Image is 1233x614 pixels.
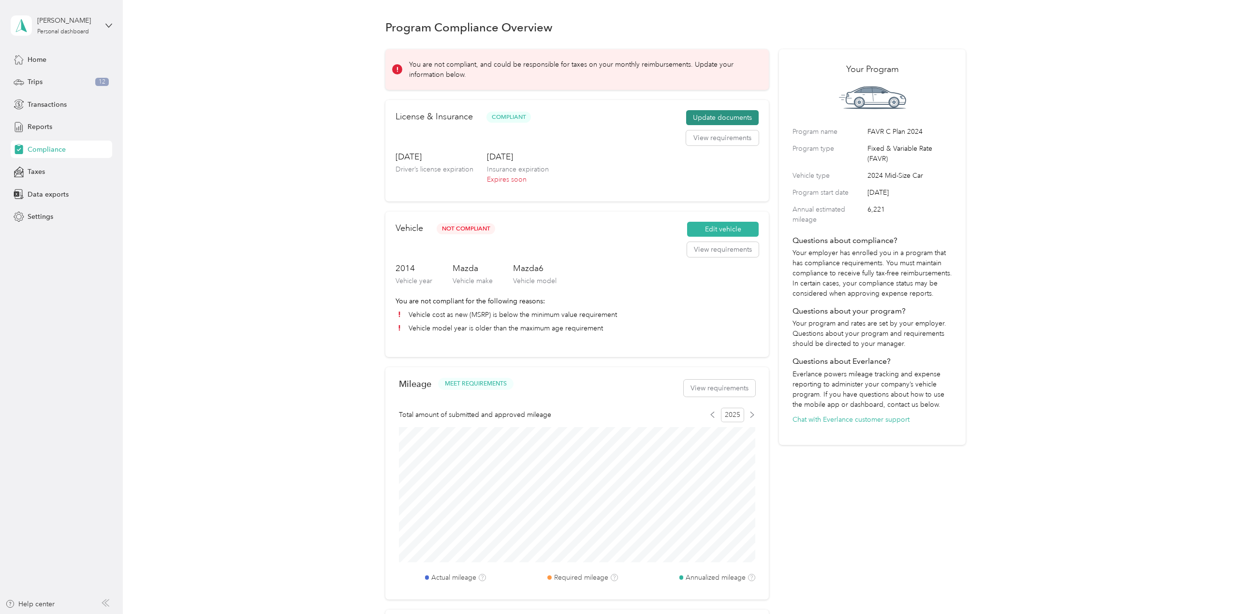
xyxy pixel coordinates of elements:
[867,171,952,181] span: 2024 Mid-Size Car
[867,187,952,198] span: [DATE]
[28,167,45,177] span: Taxes
[438,378,514,390] button: MEET REQUIREMENTS
[409,59,755,80] p: You are not compliant, and could be responsible for taxes on your monthly reimbursements. Update ...
[399,410,551,420] span: Total amount of submitted and approved mileage
[396,310,759,320] li: Vehicle cost as new (MSRP) is below the minimum value requirement
[453,276,493,286] p: Vehicle make
[431,572,476,583] label: Actual mileage
[487,164,549,174] p: Insurance expiration
[793,248,952,299] p: Your employer has enrolled you in a program that has compliance requirements. You must maintain c...
[687,242,759,257] button: View requirements
[793,143,864,164] label: Program type
[487,151,549,163] h3: [DATE]
[684,380,755,397] button: View requirements
[687,222,759,237] button: Edit vehicle
[396,296,759,306] p: You are not compliant for the following reasons:
[793,204,864,225] label: Annual estimated mileage
[793,171,864,181] label: Vehicle type
[453,262,493,274] h3: Mazda
[686,110,759,126] button: Update documents
[867,143,952,164] span: Fixed & Variable Rate (FAVR)
[513,262,557,274] h3: Mazda6
[437,223,495,234] span: Not Compliant
[793,414,910,425] button: Chat with Everlance customer support
[95,78,109,86] span: 12
[28,100,67,110] span: Transactions
[487,174,549,185] p: Expires soon
[28,189,69,200] span: Data exports
[396,276,432,286] p: Vehicle year
[396,151,473,163] h3: [DATE]
[867,204,952,225] span: 6,221
[554,572,608,583] label: Required mileage
[28,77,43,87] span: Trips
[793,127,864,137] label: Program name
[37,15,98,26] div: [PERSON_NAME]
[37,29,89,35] div: Personal dashboard
[867,127,952,137] span: FAVR C Plan 2024
[399,379,431,389] h2: Mileage
[793,369,952,410] p: Everlance powers mileage tracking and expense reporting to administer your company’s vehicle prog...
[5,599,55,609] button: Help center
[396,164,473,174] p: Driver’s license expiration
[396,262,432,274] h3: 2014
[513,276,557,286] p: Vehicle model
[486,112,531,123] span: Compliant
[1179,560,1233,614] iframe: Everlance-gr Chat Button Frame
[396,323,759,333] li: Vehicle model year is older than the maximum age requirement
[793,318,952,349] p: Your program and rates are set by your employer. Questions about your program and requirements sh...
[396,222,423,235] h2: Vehicle
[396,110,473,123] h2: License & Insurance
[28,122,52,132] span: Reports
[793,235,952,246] h4: Questions about compliance?
[793,63,952,76] h2: Your Program
[28,144,66,155] span: Compliance
[28,212,53,222] span: Settings
[793,356,952,367] h4: Questions about Everlance?
[686,572,746,583] label: Annualized mileage
[28,55,46,65] span: Home
[793,187,864,198] label: Program start date
[793,305,952,317] h4: Questions about your program?
[445,380,507,388] span: MEET REQUIREMENTS
[721,408,744,422] span: 2025
[385,22,553,32] h1: Program Compliance Overview
[686,130,759,146] button: View requirements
